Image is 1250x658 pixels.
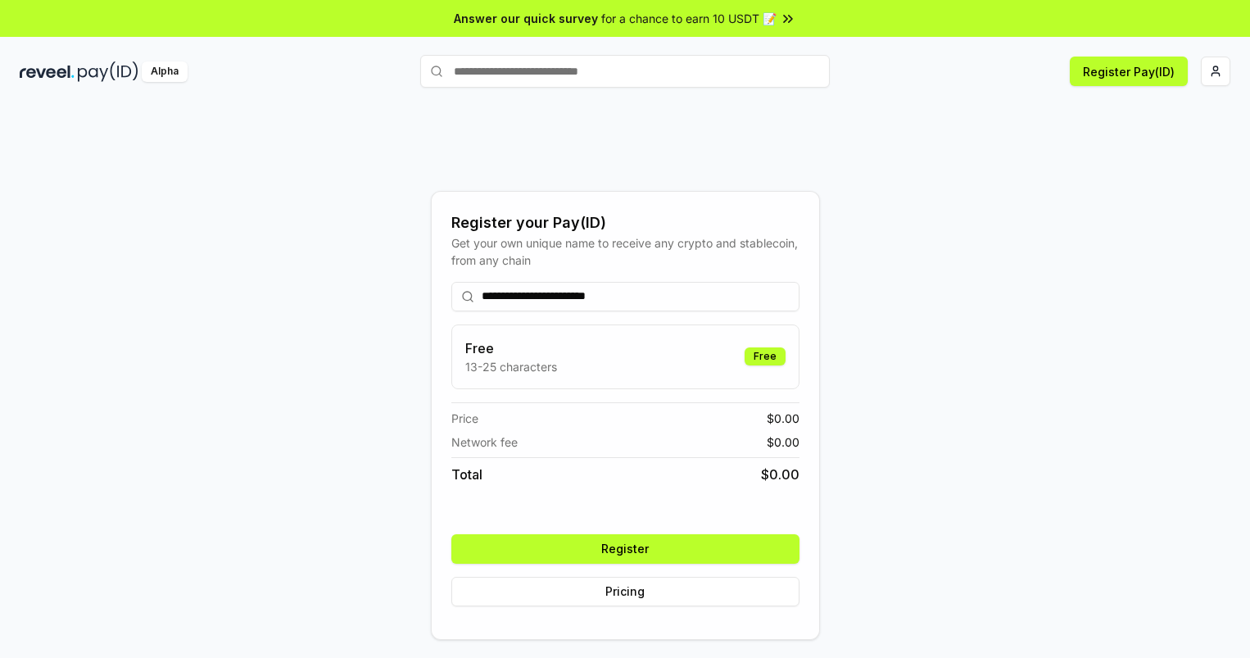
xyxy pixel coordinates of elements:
[451,211,799,234] div: Register your Pay(ID)
[451,534,799,564] button: Register
[451,433,518,451] span: Network fee
[465,338,557,358] h3: Free
[767,410,799,427] span: $ 0.00
[601,10,777,27] span: for a chance to earn 10 USDT 📝
[142,61,188,82] div: Alpha
[451,465,482,484] span: Total
[465,358,557,375] p: 13-25 characters
[20,61,75,82] img: reveel_dark
[761,465,799,484] span: $ 0.00
[1070,57,1188,86] button: Register Pay(ID)
[451,410,478,427] span: Price
[451,234,799,269] div: Get your own unique name to receive any crypto and stablecoin, from any chain
[454,10,598,27] span: Answer our quick survey
[451,577,799,606] button: Pricing
[767,433,799,451] span: $ 0.00
[78,61,138,82] img: pay_id
[745,347,786,365] div: Free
